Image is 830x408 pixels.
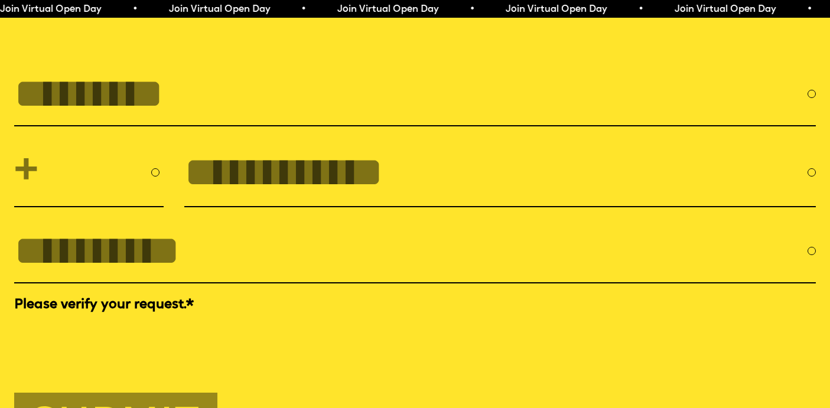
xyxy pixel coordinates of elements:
[14,296,815,315] label: Please verify your request.
[14,317,194,363] iframe: reCAPTCHA
[301,5,306,14] span: •
[132,5,138,14] span: •
[807,5,812,14] span: •
[638,5,643,14] span: •
[470,5,475,14] span: •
